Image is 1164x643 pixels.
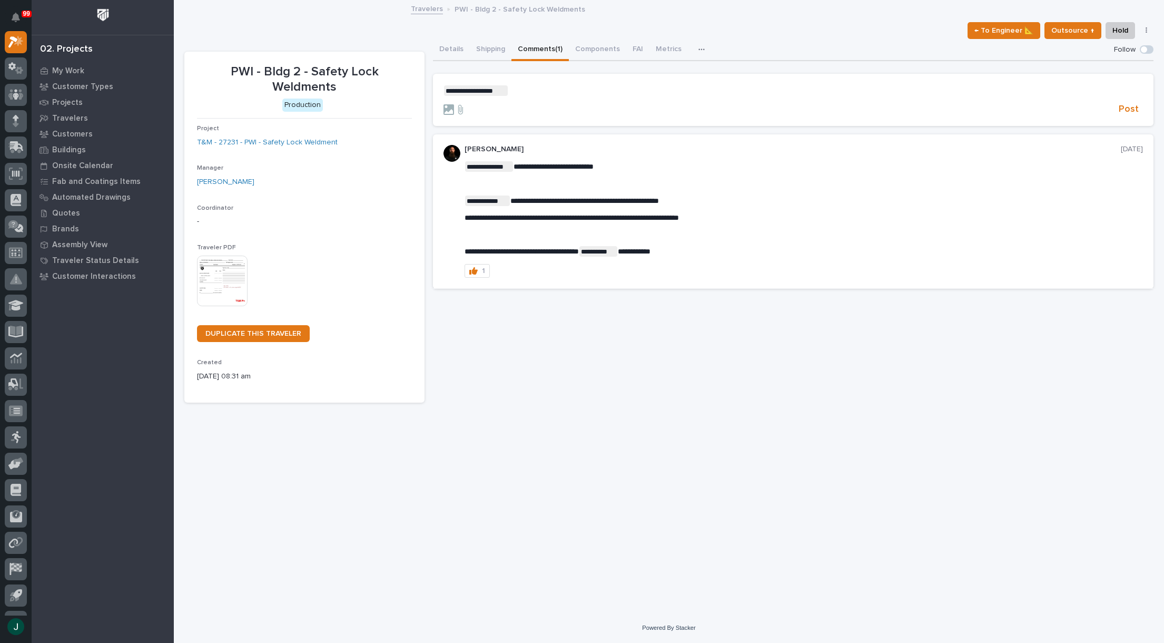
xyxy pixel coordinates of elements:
[465,145,1121,154] p: [PERSON_NAME]
[52,82,113,92] p: Customer Types
[968,22,1040,39] button: ← To Engineer 📐
[32,94,174,110] a: Projects
[32,142,174,158] a: Buildings
[32,79,174,94] a: Customer Types
[52,256,139,266] p: Traveler Status Details
[443,145,460,162] img: zmKUmRVDQjmBLfnAs97p
[32,158,174,173] a: Onsite Calendar
[32,110,174,126] a: Travelers
[197,205,233,211] span: Coordinator
[197,245,236,251] span: Traveler PDF
[52,114,88,123] p: Travelers
[465,264,490,278] button: 1
[52,98,83,108] p: Projects
[197,216,412,227] p: -
[1114,45,1136,54] p: Follow
[1051,24,1094,37] span: Outsource ↑
[32,237,174,252] a: Assembly View
[52,272,136,281] p: Customer Interactions
[626,39,649,61] button: FAI
[32,63,174,79] a: My Work
[455,3,585,14] p: PWI - Bldg 2 - Safety Lock Weldments
[23,10,30,17] p: 99
[32,173,174,189] a: Fab and Coatings Items
[569,39,626,61] button: Components
[197,165,223,171] span: Manager
[52,161,113,171] p: Onsite Calendar
[282,99,323,112] div: Production
[52,209,80,218] p: Quotes
[649,39,688,61] button: Metrics
[13,13,27,30] div: Notifications99
[470,39,511,61] button: Shipping
[32,189,174,205] a: Automated Drawings
[52,130,93,139] p: Customers
[32,205,174,221] a: Quotes
[32,126,174,142] a: Customers
[411,2,443,14] a: Travelers
[197,325,310,342] a: DUPLICATE THIS TRAVELER
[197,371,412,382] p: [DATE] 08:31 am
[205,330,301,337] span: DUPLICATE THIS TRAVELER
[32,221,174,237] a: Brands
[52,193,131,202] p: Automated Drawings
[197,125,219,132] span: Project
[52,225,79,234] p: Brands
[52,240,107,250] p: Assembly View
[1106,22,1135,39] button: Hold
[1119,103,1139,115] span: Post
[511,39,569,61] button: Comments (1)
[93,5,113,25] img: Workspace Logo
[642,625,695,631] a: Powered By Stacker
[197,64,412,95] p: PWI - Bldg 2 - Safety Lock Weldments
[197,137,338,148] a: T&M - 27231 - PWI - Safety Lock Weldment
[32,268,174,284] a: Customer Interactions
[482,267,485,275] div: 1
[40,44,93,55] div: 02. Projects
[433,39,470,61] button: Details
[5,6,27,28] button: Notifications
[52,66,84,76] p: My Work
[52,177,141,187] p: Fab and Coatings Items
[1044,22,1101,39] button: Outsource ↑
[1114,103,1143,115] button: Post
[1121,145,1143,154] p: [DATE]
[197,177,254,188] a: [PERSON_NAME]
[52,145,86,155] p: Buildings
[32,252,174,268] a: Traveler Status Details
[5,616,27,638] button: users-avatar
[1112,24,1128,37] span: Hold
[197,359,222,366] span: Created
[974,24,1033,37] span: ← To Engineer 📐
